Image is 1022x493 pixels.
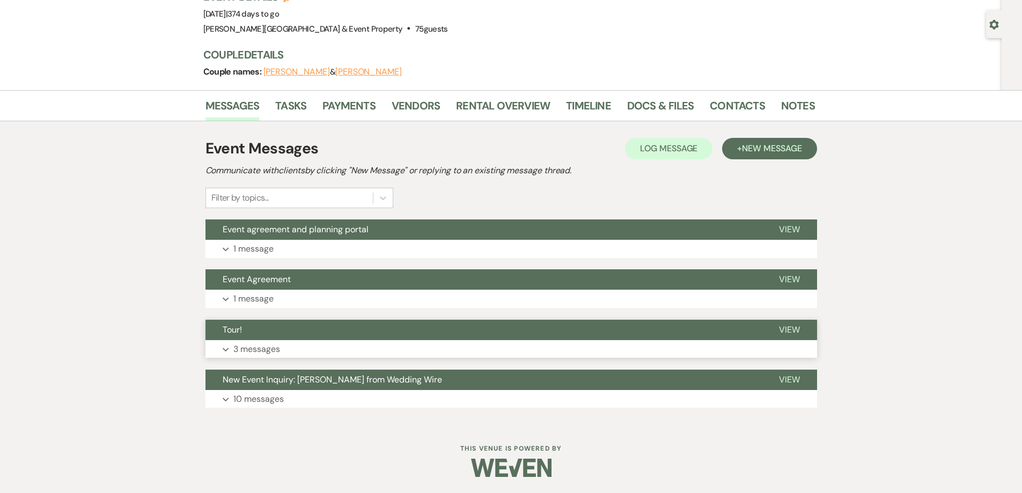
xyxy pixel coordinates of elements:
[205,320,762,340] button: Tour!
[779,274,800,285] span: View
[205,97,260,121] a: Messages
[233,392,284,406] p: 10 messages
[566,97,611,121] a: Timeline
[627,97,694,121] a: Docs & Files
[205,137,319,160] h1: Event Messages
[779,224,800,235] span: View
[625,138,712,159] button: Log Message
[275,97,306,121] a: Tasks
[227,9,279,19] span: 374 days to go
[203,66,263,77] span: Couple names:
[989,19,999,29] button: Open lead details
[762,269,817,290] button: View
[223,324,242,335] span: Tour!
[211,192,269,204] div: Filter by topics...
[223,274,291,285] span: Event Agreement
[226,9,279,19] span: |
[233,342,280,356] p: 3 messages
[456,97,550,121] a: Rental Overview
[640,143,697,154] span: Log Message
[223,374,442,385] span: New Event Inquiry: [PERSON_NAME] from Wedding Wire
[471,449,552,487] img: Weven Logo
[322,97,376,121] a: Payments
[779,374,800,385] span: View
[223,224,369,235] span: Event agreement and planning portal
[205,290,817,308] button: 1 message
[205,164,817,177] h2: Communicate with clients by clicking "New Message" or replying to an existing message thread.
[205,390,817,408] button: 10 messages
[203,47,804,62] h3: Couple Details
[203,24,403,34] span: [PERSON_NAME][GEOGRAPHIC_DATA] & Event Property
[392,97,440,121] a: Vendors
[779,324,800,335] span: View
[762,370,817,390] button: View
[233,242,274,256] p: 1 message
[415,24,448,34] span: 75 guests
[335,68,402,76] button: [PERSON_NAME]
[205,219,762,240] button: Event agreement and planning portal
[781,97,815,121] a: Notes
[710,97,765,121] a: Contacts
[263,68,330,76] button: [PERSON_NAME]
[263,67,402,77] span: &
[762,219,817,240] button: View
[203,9,280,19] span: [DATE]
[742,143,802,154] span: New Message
[205,240,817,258] button: 1 message
[233,292,274,306] p: 1 message
[205,269,762,290] button: Event Agreement
[205,370,762,390] button: New Event Inquiry: [PERSON_NAME] from Wedding Wire
[762,320,817,340] button: View
[205,340,817,358] button: 3 messages
[722,138,817,159] button: +New Message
